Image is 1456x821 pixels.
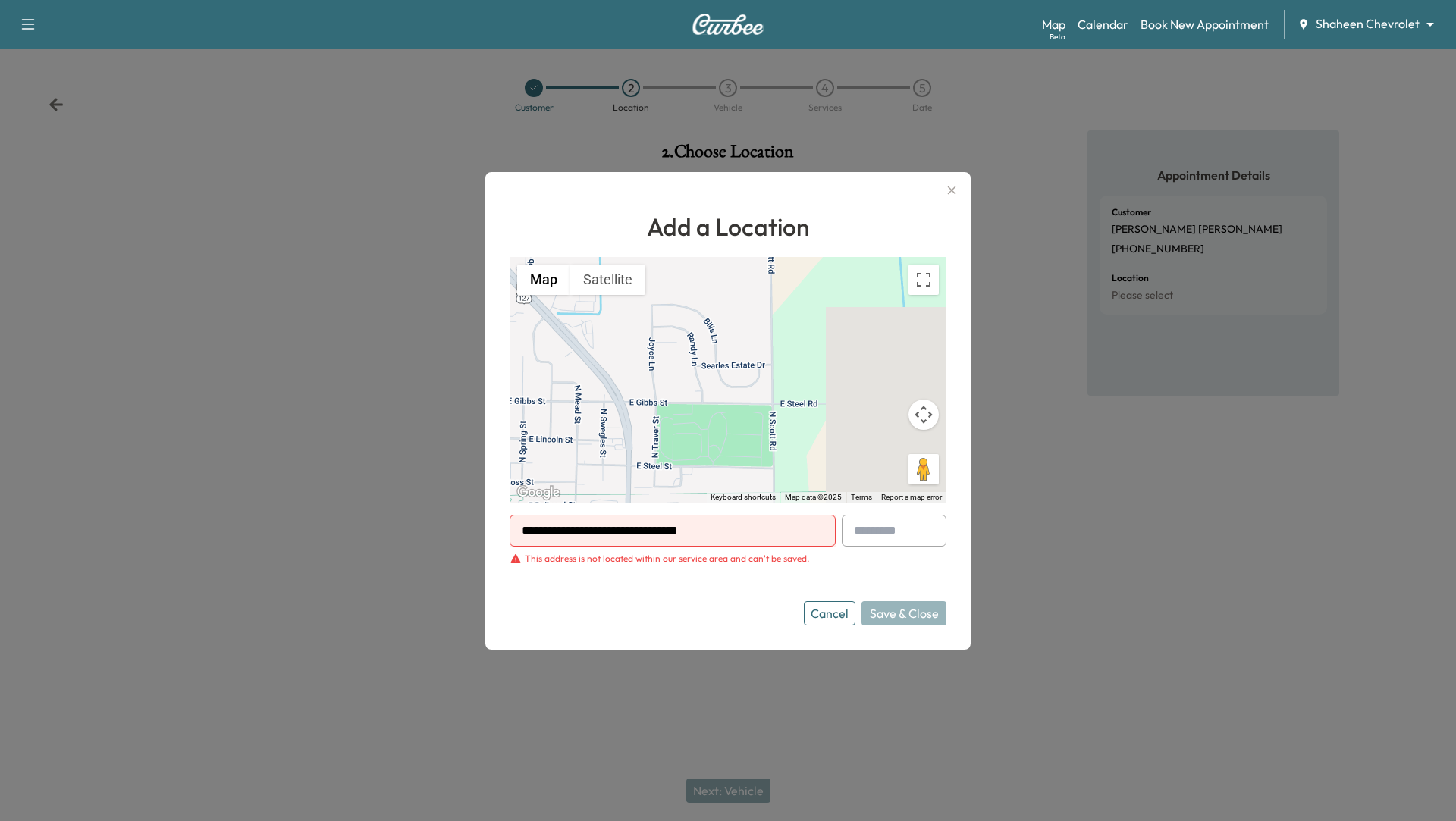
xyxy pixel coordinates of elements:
a: Terms (opens in new tab) [851,493,872,501]
a: Book New Appointment [1141,15,1269,33]
div: Beta [1050,31,1065,42]
button: Map camera controls [908,400,939,430]
button: Drag Pegman onto the map to open Street View [908,454,939,484]
img: Google [513,483,563,503]
button: Keyboard shortcuts [711,492,776,503]
span: Shaheen Chevrolet [1316,15,1420,33]
a: Open this area in Google Maps (opens a new window) [513,483,563,503]
span: Map data ©2025 [785,493,842,501]
a: MapBeta [1042,15,1065,33]
h1: Add a Location [510,208,946,245]
button: Toggle fullscreen view [908,265,939,295]
button: Show street map [517,265,570,295]
div: This address is not located within our service area and can't be saved. [525,553,809,565]
a: Report a map error [881,493,942,501]
a: Calendar [1078,15,1128,33]
img: Curbee Logo [692,14,764,35]
button: Show satellite imagery [570,265,645,295]
button: Cancel [804,601,855,625]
